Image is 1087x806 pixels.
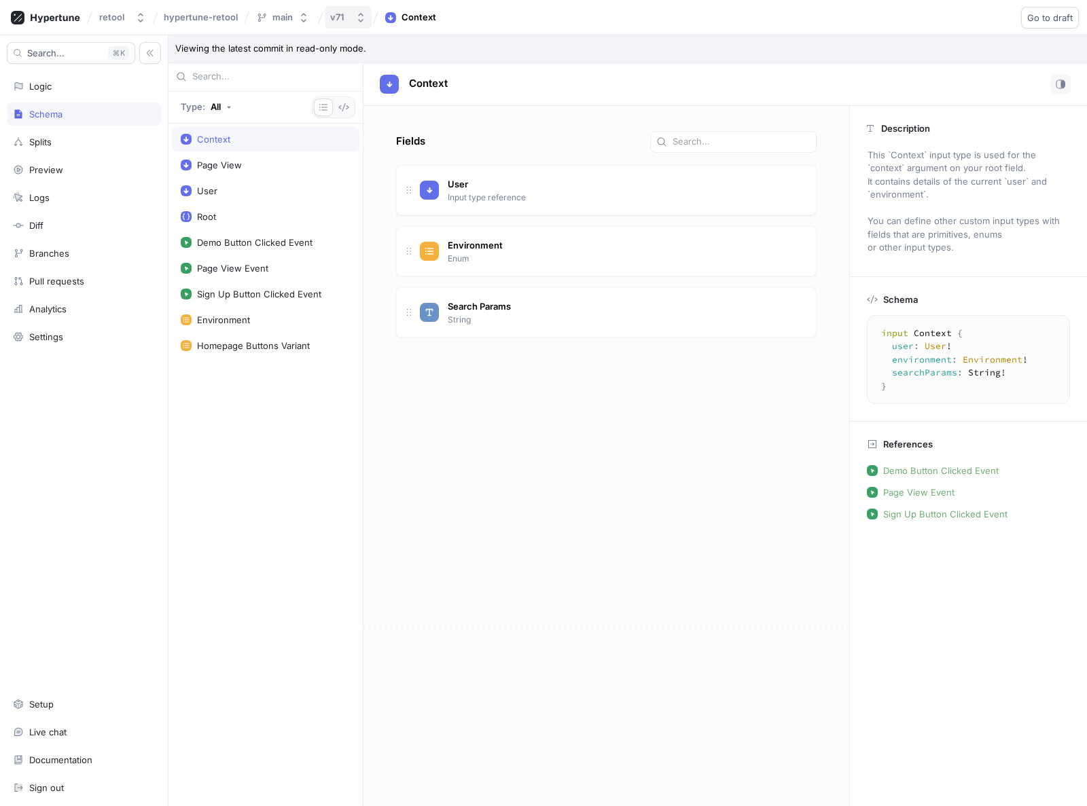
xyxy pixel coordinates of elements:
p: This `Context` input type is used for the `context` argument on your root field. It contains deta... [861,144,1075,259]
span: Environment [448,240,503,251]
p: Schema [883,294,918,305]
div: Documentation [29,754,92,765]
div: Setup [29,699,54,710]
span: Search... [27,49,65,57]
div: K [108,46,129,60]
div: Homepage Buttons Variant [197,340,310,351]
div: Context [197,134,230,145]
div: Pull requests [29,276,84,287]
div: retool [99,12,124,23]
div: Splits [29,136,52,147]
div: Live chat [29,727,67,737]
div: main [272,12,293,23]
button: Demo Button Clicked Event [861,460,1070,481]
div: v71 [330,12,344,23]
div: Diff [29,220,43,231]
div: Page View [197,160,242,170]
div: All [211,103,221,111]
p: Fields [396,134,425,149]
div: Analytics [29,304,67,314]
div: Schema [29,109,63,120]
p: Input type reference [448,191,526,204]
p: Context [409,76,448,92]
p: Demo Button Clicked Event [883,465,999,476]
button: Go to draft [1021,7,1079,29]
div: Branches [29,248,69,259]
div: Demo Button Clicked Event [197,237,313,248]
div: Sign Up Button Clicked Event [197,289,321,299]
div: Preview [29,164,63,175]
textarea: input Context { user: User! environment: Environment! searchParams: String! } [873,321,1064,399]
button: main [251,6,315,29]
p: References [883,439,933,450]
p: String [448,314,471,326]
div: Page View Event [197,263,268,274]
div: Settings [29,331,63,342]
div: Environment [197,314,250,325]
p: Enum [448,253,469,265]
div: Logs [29,192,50,203]
button: v71 [325,6,372,29]
button: Sign Up Button Clicked Event [861,503,1070,525]
div: Root [197,211,216,222]
span: Go to draft [1027,14,1073,22]
a: Documentation [7,748,161,771]
p: Description [881,123,930,134]
input: Search... [673,135,810,149]
input: Search... [192,70,355,84]
p: Viewing the latest commit in read-only mode. [168,35,1087,63]
button: retool [94,6,152,29]
p: Type: [181,103,205,111]
span: User [448,179,468,189]
p: Sign Up Button Clicked Event [883,509,1008,519]
button: Page View Event [861,481,1070,503]
p: Page View Event [883,487,955,498]
div: Sign out [29,782,64,793]
span: hypertune-retool [164,12,238,22]
button: Type: All [176,96,236,118]
span: Search Params [448,301,511,312]
div: Context [402,11,436,24]
div: Logic [29,81,52,92]
button: Search...K [7,42,135,64]
div: User [197,185,217,196]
